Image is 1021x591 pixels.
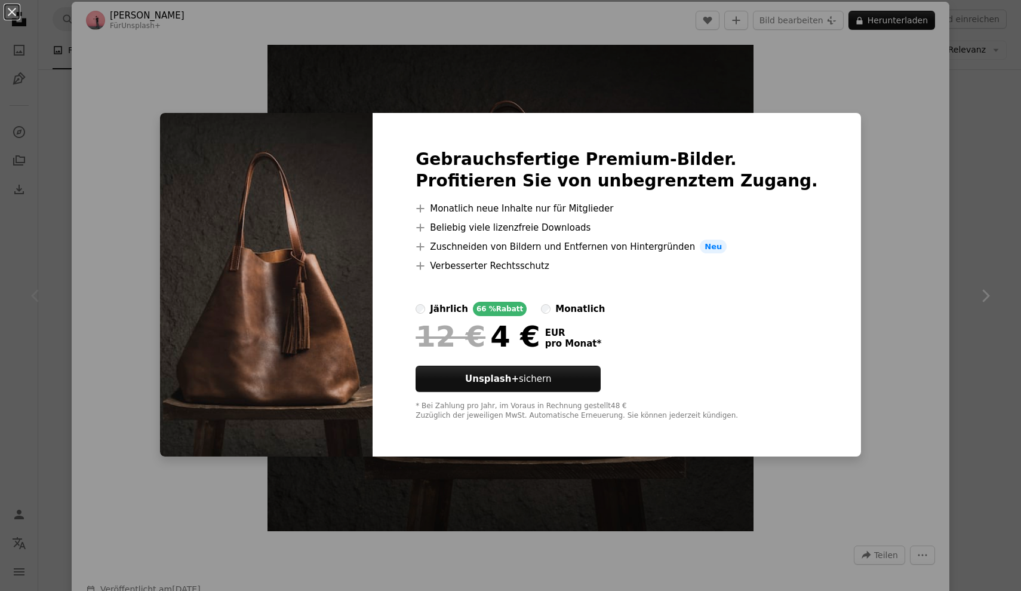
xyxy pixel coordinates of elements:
strong: Unsplash+ [465,373,519,384]
li: Zuschneiden von Bildern und Entfernen von Hintergründen [416,240,818,254]
span: EUR [545,327,602,338]
span: Neu [700,240,727,254]
span: pro Monat * [545,338,602,349]
input: monatlich [541,304,551,314]
li: Monatlich neue Inhalte nur für Mitglieder [416,201,818,216]
div: 4 € [416,321,540,352]
h2: Gebrauchsfertige Premium-Bilder. Profitieren Sie von unbegrenztem Zugang. [416,149,818,192]
img: premium_photo-1670984076180-22a6c8f27f2b [160,113,373,457]
li: Beliebig viele lizenzfreie Downloads [416,221,818,235]
div: 66 % Rabatt [473,302,527,316]
span: 12 € [416,321,485,352]
div: * Bei Zahlung pro Jahr, im Voraus in Rechnung gestellt 48 € Zuzüglich der jeweiligen MwSt. Automa... [416,402,818,421]
input: jährlich66 %Rabatt [416,304,425,314]
div: jährlich [430,302,468,316]
div: monatlich [555,302,605,316]
li: Verbesserter Rechtsschutz [416,259,818,273]
button: Unsplash+sichern [416,366,601,392]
